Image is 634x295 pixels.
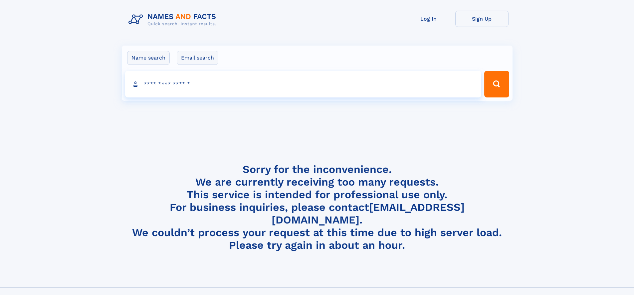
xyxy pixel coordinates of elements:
[455,11,509,27] a: Sign Up
[402,11,455,27] a: Log In
[126,163,509,252] h4: Sorry for the inconvenience. We are currently receiving too many requests. This service is intend...
[127,51,170,65] label: Name search
[177,51,218,65] label: Email search
[126,11,222,29] img: Logo Names and Facts
[484,71,509,97] button: Search Button
[125,71,482,97] input: search input
[272,201,465,226] a: [EMAIL_ADDRESS][DOMAIN_NAME]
